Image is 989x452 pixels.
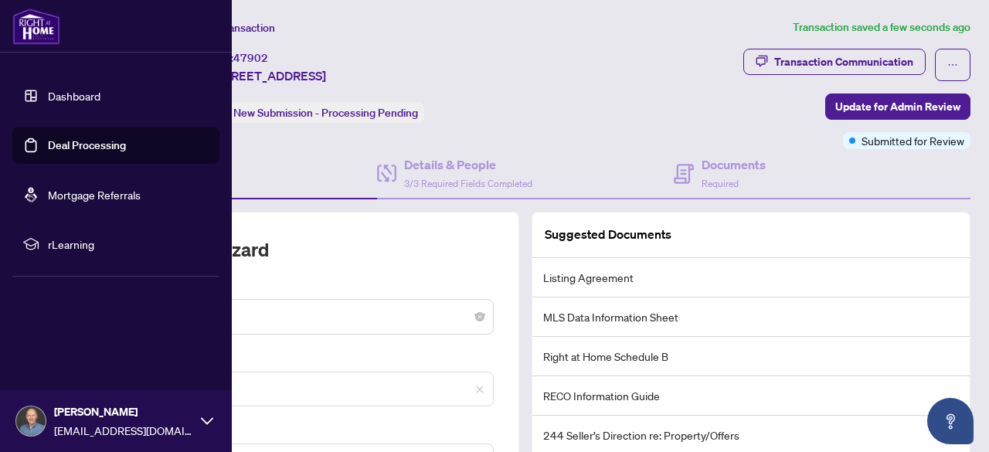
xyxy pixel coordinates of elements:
div: Transaction Communication [774,49,913,74]
span: Submitted for Review [862,132,964,149]
span: Update for Admin Review [835,94,960,119]
h4: Details & People [404,155,532,174]
div: Status: [192,102,424,123]
img: Profile Icon [16,406,46,436]
li: MLS Data Information Sheet [532,297,970,337]
span: close [475,385,484,394]
a: Mortgage Referrals [48,188,141,202]
span: New Submission - Processing Pending [233,106,418,120]
span: RM [STREET_ADDRESS] [192,66,326,85]
li: Listing Agreement [532,258,970,297]
span: Listing - Lease [115,302,484,331]
li: Right at Home Schedule B [532,337,970,376]
button: Update for Admin Review [825,93,970,120]
button: Transaction Communication [743,49,926,75]
span: ellipsis [947,59,958,70]
h4: Documents [702,155,766,174]
label: Property Address [106,425,494,442]
a: Deal Processing [48,138,126,152]
label: Transaction Type [106,280,494,297]
a: Dashboard [48,89,100,103]
span: Required [702,178,739,189]
article: Suggested Documents [545,225,671,244]
button: Open asap [927,398,974,444]
img: logo [12,8,60,45]
article: Transaction saved a few seconds ago [793,19,970,36]
li: RECO Information Guide [532,376,970,416]
span: close-circle [475,312,484,321]
span: [PERSON_NAME] [54,403,193,420]
span: [EMAIL_ADDRESS][DOMAIN_NAME] [54,422,193,439]
label: MLS ID [106,353,494,370]
span: rLearning [48,236,209,253]
span: 3/3 Required Fields Completed [404,178,532,189]
span: View Transaction [192,21,275,35]
span: 47902 [233,51,268,65]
